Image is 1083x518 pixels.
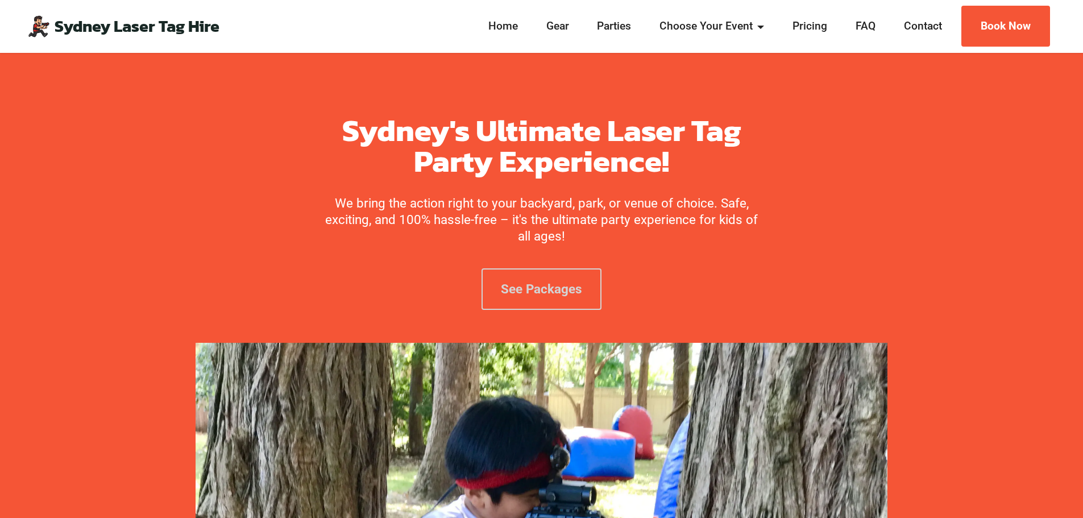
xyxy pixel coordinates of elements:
[657,18,768,35] a: Choose Your Event
[482,268,601,310] a: See Packages
[323,195,760,245] p: We bring the action right to your backyard, park, or venue of choice. Safe, exciting, and 100% ha...
[55,18,219,35] a: Sydney Laser Tag Hire
[789,18,831,35] a: Pricing
[594,18,635,35] a: Parties
[543,18,572,35] a: Gear
[961,6,1050,47] a: Book Now
[852,18,879,35] a: FAQ
[342,107,741,184] strong: Sydney's Ultimate Laser Tag Party Experience!
[901,18,945,35] a: Contact
[27,15,50,38] img: Mobile Laser Tag Parties Sydney
[485,18,521,35] a: Home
